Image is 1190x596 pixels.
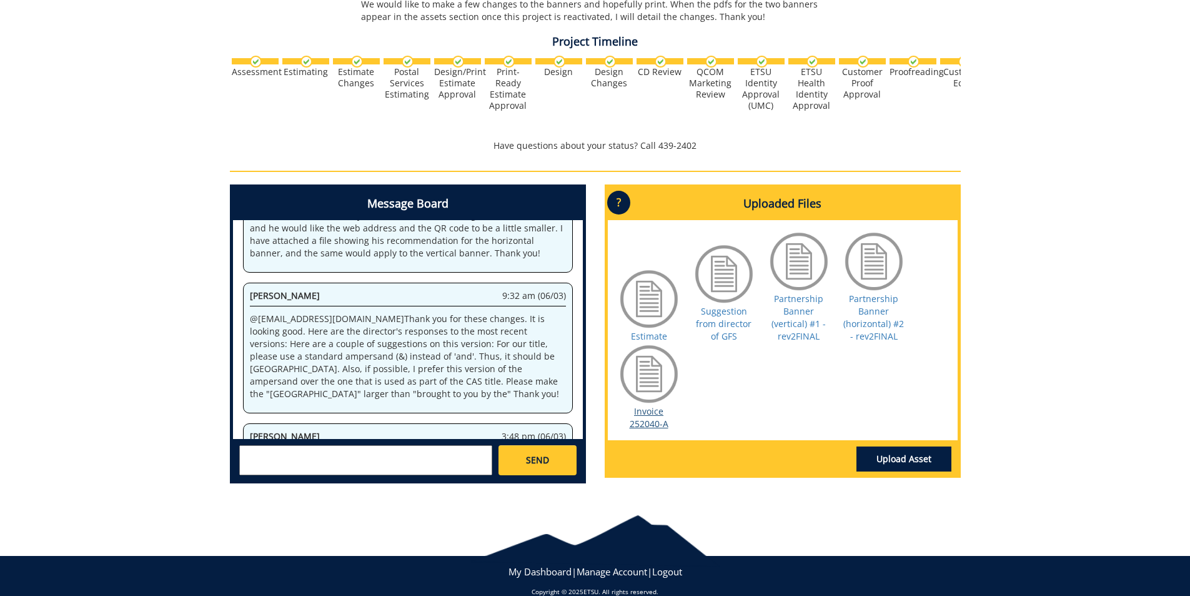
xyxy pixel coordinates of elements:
img: checkmark [553,56,565,68]
a: My Dashboard [508,565,572,578]
a: SEND [498,445,576,475]
img: checkmark [857,56,869,68]
p: Have questions about your status? Call 439-2402 [230,139,961,152]
p: ? [607,191,630,215]
span: 3:48 pm (06/03) [502,430,566,443]
span: SEND [526,454,549,467]
img: checkmark [908,56,920,68]
img: checkmark [806,56,818,68]
img: checkmark [958,56,970,68]
p: @ [EMAIL_ADDRESS][DOMAIN_NAME] Thank you for these changes. It is looking good. Here are the dire... [250,313,566,400]
a: Invoice 252040-A [630,405,668,430]
a: Logout [652,565,682,578]
a: Manage Account [577,565,647,578]
div: Design/Print Estimate Approval [434,66,481,100]
a: Partnership Banner (vertical) #1 - rev2FINAL [771,293,826,342]
div: Customer Proof Approval [839,66,886,100]
span: 9:32 am (06/03) [502,290,566,302]
div: Print-Ready Estimate Approval [485,66,532,111]
div: Design Changes [586,66,633,89]
img: checkmark [452,56,464,68]
div: ETSU Health Identity Approval [788,66,835,111]
div: Assessment [232,66,279,78]
div: Postal Services Estimating [384,66,430,100]
div: CD Review [637,66,683,78]
div: QCOM Marketing Review [687,66,734,100]
a: Upload Asset [856,447,951,472]
div: Design [535,66,582,78]
div: Proofreading [890,66,936,78]
img: checkmark [250,56,262,68]
span: [PERSON_NAME] [250,430,320,442]
img: checkmark [604,56,616,68]
textarea: messageToSend [239,445,492,475]
img: checkmark [351,56,363,68]
a: Partnership Banner (horizontal) #2 - rev2FINAL [843,293,904,342]
img: checkmark [300,56,312,68]
div: ETSU Identity Approval (UMC) [738,66,785,111]
a: Suggestion from director of GFS [696,305,751,342]
img: checkmark [655,56,667,68]
a: Estimate [631,330,667,342]
img: checkmark [503,56,515,68]
h4: Message Board [233,188,583,220]
img: checkmark [705,56,717,68]
h4: Uploaded Files [608,188,958,220]
a: ETSU [583,587,598,596]
img: checkmark [402,56,414,68]
img: checkmark [756,56,768,68]
div: Estimating [282,66,329,78]
div: Estimate Changes [333,66,380,89]
span: [PERSON_NAME] [250,290,320,301]
div: Customer Edits [940,66,987,89]
h4: Project Timeline [230,36,961,48]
